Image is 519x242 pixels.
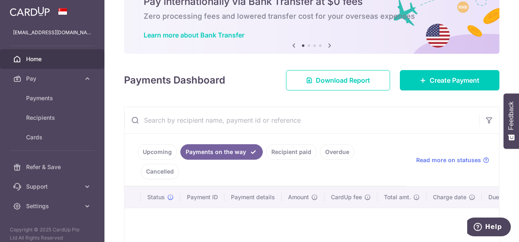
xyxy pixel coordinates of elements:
span: Amount [288,193,309,201]
span: Status [147,193,165,201]
span: Charge date [433,193,466,201]
h4: Payments Dashboard [124,73,225,88]
a: Recipient paid [266,144,317,160]
a: Download Report [286,70,390,90]
a: Cancelled [141,164,179,179]
button: Feedback - Show survey [503,93,519,149]
a: Read more on statuses [416,156,489,164]
span: Due date [488,193,513,201]
span: Settings [26,202,80,210]
span: Payments [26,94,80,102]
a: Payments on the way [180,144,263,160]
span: Cards [26,133,80,141]
span: Pay [26,75,80,83]
img: CardUp [10,7,50,16]
span: Read more on statuses [416,156,481,164]
span: Home [26,55,80,63]
span: Feedback [508,101,515,130]
a: Learn more about Bank Transfer [144,31,244,39]
span: Download Report [316,75,370,85]
th: Payment details [224,187,282,208]
span: Refer & Save [26,163,80,171]
a: Create Payment [400,70,499,90]
th: Payment ID [180,187,224,208]
span: Support [26,183,80,191]
span: CardUp fee [331,193,362,201]
a: Overdue [320,144,355,160]
iframe: Opens a widget where you can find more information [467,218,511,238]
h6: Zero processing fees and lowered transfer cost for your overseas expenses [144,11,480,21]
input: Search by recipient name, payment id or reference [124,107,479,133]
span: Total amt. [384,193,411,201]
span: Create Payment [430,75,479,85]
span: Recipients [26,114,80,122]
p: [EMAIL_ADDRESS][DOMAIN_NAME] [13,29,91,37]
a: Upcoming [138,144,177,160]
